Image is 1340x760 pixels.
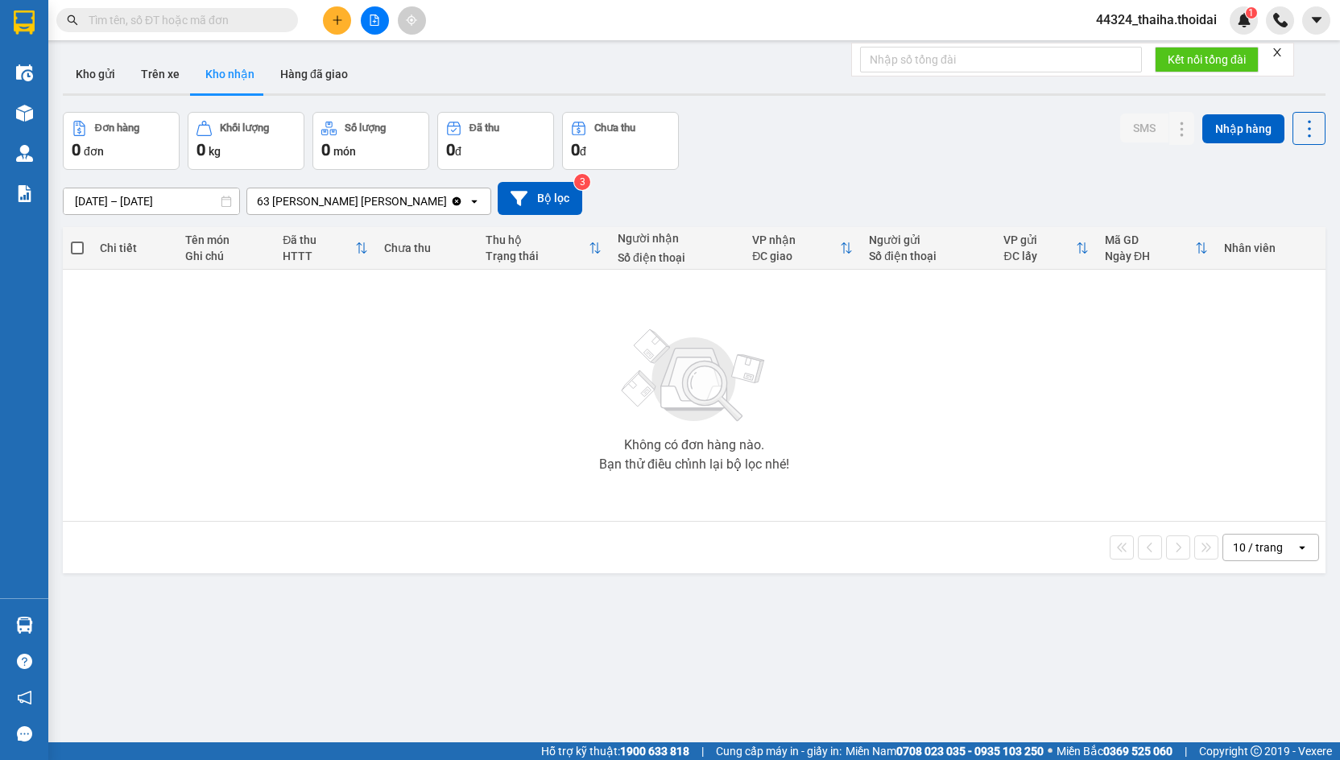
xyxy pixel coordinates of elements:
[398,6,426,35] button: aim
[95,122,139,134] div: Đơn hàng
[1057,742,1172,760] span: Miền Bắc
[860,47,1142,72] input: Nhập số tổng đài
[384,242,469,254] div: Chưa thu
[369,14,380,26] span: file-add
[1155,47,1259,72] button: Kết nối tổng đài
[1309,13,1324,27] span: caret-down
[449,193,450,209] input: Selected 63 Trần Quang Tặng.
[185,250,267,262] div: Ghi chú
[846,742,1044,760] span: Miền Nam
[63,55,128,93] button: Kho gửi
[84,145,104,158] span: đơn
[72,140,81,159] span: 0
[100,242,169,254] div: Chi tiết
[562,112,679,170] button: Chưa thu0đ
[1003,250,1076,262] div: ĐC lấy
[618,251,736,264] div: Số điện thoại
[1246,7,1257,19] sup: 1
[701,742,704,760] span: |
[275,227,376,270] th: Toggle SortBy
[995,227,1097,270] th: Toggle SortBy
[332,14,343,26] span: plus
[1003,233,1076,246] div: VP gửi
[16,617,33,634] img: warehouse-icon
[869,233,987,246] div: Người gửi
[1185,742,1187,760] span: |
[220,122,269,134] div: Khối lượng
[17,654,32,669] span: question-circle
[574,174,590,190] sup: 3
[1120,114,1168,142] button: SMS
[1048,748,1053,754] span: ⚪️
[618,232,736,245] div: Người nhận
[468,195,481,208] svg: open
[446,140,455,159] span: 0
[1248,7,1254,19] span: 1
[333,145,356,158] span: món
[1273,13,1288,27] img: phone-icon
[196,140,205,159] span: 0
[17,690,32,705] span: notification
[16,145,33,162] img: warehouse-icon
[580,145,586,158] span: đ
[267,55,361,93] button: Hàng đã giao
[64,188,239,214] input: Select a date range.
[185,233,267,246] div: Tên món
[599,458,789,471] div: Bạn thử điều chỉnh lại bộ lọc nhé!
[437,112,554,170] button: Đã thu0đ
[321,140,330,159] span: 0
[614,320,775,432] img: svg+xml;base64,PHN2ZyBjbGFzcz0ibGlzdC1wbHVnX19zdmciIHhtbG5zPSJodHRwOi8vd3d3LnczLm9yZy8yMDAwL3N2Zy...
[1296,541,1309,554] svg: open
[896,745,1044,758] strong: 0708 023 035 - 0935 103 250
[752,233,840,246] div: VP nhận
[67,14,78,26] span: search
[128,55,192,93] button: Trên xe
[209,145,221,158] span: kg
[16,185,33,202] img: solution-icon
[869,250,987,262] div: Số điện thoại
[1233,539,1283,556] div: 10 / trang
[620,745,689,758] strong: 1900 633 818
[1251,746,1262,757] span: copyright
[1224,242,1317,254] div: Nhân viên
[345,122,386,134] div: Số lượng
[486,233,589,246] div: Thu hộ
[716,742,842,760] span: Cung cấp máy in - giấy in:
[192,55,267,93] button: Kho nhận
[752,250,840,262] div: ĐC giao
[478,227,610,270] th: Toggle SortBy
[89,11,279,29] input: Tìm tên, số ĐT hoặc mã đơn
[1237,13,1251,27] img: icon-new-feature
[1103,745,1172,758] strong: 0369 525 060
[312,112,429,170] button: Số lượng0món
[744,227,861,270] th: Toggle SortBy
[571,140,580,159] span: 0
[63,112,180,170] button: Đơn hàng0đơn
[361,6,389,35] button: file-add
[1302,6,1330,35] button: caret-down
[486,250,589,262] div: Trạng thái
[498,182,582,215] button: Bộ lọc
[1105,233,1195,246] div: Mã GD
[17,726,32,741] span: message
[624,439,764,452] div: Không có đơn hàng nào.
[406,14,417,26] span: aim
[541,742,689,760] span: Hỗ trợ kỹ thuật:
[450,195,463,208] svg: Clear value
[1083,10,1230,30] span: 44324_thaiha.thoidai
[16,64,33,81] img: warehouse-icon
[1202,114,1284,143] button: Nhập hàng
[323,6,351,35] button: plus
[469,122,499,134] div: Đã thu
[1168,51,1246,68] span: Kết nối tổng đài
[283,250,355,262] div: HTTT
[257,193,447,209] div: 63 [PERSON_NAME] [PERSON_NAME]
[283,233,355,246] div: Đã thu
[1272,47,1283,58] span: close
[16,105,33,122] img: warehouse-icon
[1105,250,1195,262] div: Ngày ĐH
[1097,227,1216,270] th: Toggle SortBy
[594,122,635,134] div: Chưa thu
[188,112,304,170] button: Khối lượng0kg
[14,10,35,35] img: logo-vxr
